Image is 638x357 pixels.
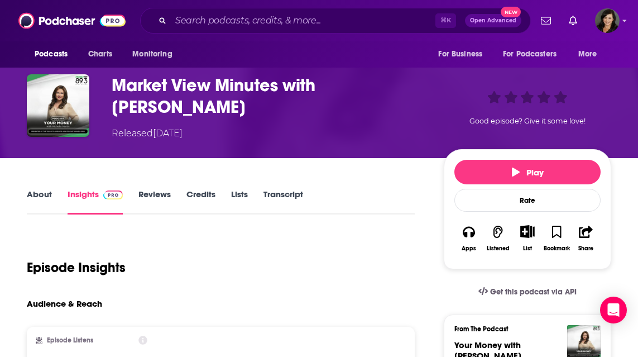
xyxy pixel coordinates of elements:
span: Monitoring [132,46,172,62]
button: open menu [430,44,496,65]
div: Search podcasts, credits, & more... [140,8,531,34]
div: Rate [454,189,601,212]
a: Charts [81,44,119,65]
button: Show profile menu [595,8,620,33]
div: Released [DATE] [112,127,183,140]
h3: From The Podcast [454,325,592,333]
div: Listened [487,245,510,252]
img: User Profile [595,8,620,33]
span: Get this podcast via API [490,287,577,297]
div: List [523,245,532,252]
button: open menu [496,44,573,65]
span: Charts [88,46,112,62]
button: Share [572,218,601,259]
input: Search podcasts, credits, & more... [171,12,435,30]
span: Podcasts [35,46,68,62]
span: For Business [438,46,482,62]
a: About [27,189,52,215]
button: Bookmark [542,218,571,259]
a: Show notifications dropdown [564,11,582,30]
button: open menu [124,44,186,65]
a: Get this podcast via API [469,278,586,306]
div: Show More ButtonList [513,218,542,259]
button: Play [454,160,601,184]
img: Market View Minutes with Michelle Martin [27,74,89,137]
button: Open AdvancedNew [465,14,521,27]
a: InsightsPodchaser Pro [68,189,123,215]
a: Lists [231,189,248,215]
span: New [501,7,521,17]
span: For Podcasters [503,46,557,62]
h3: Audience & Reach [27,298,102,309]
span: Play [512,167,544,178]
div: Apps [462,245,476,252]
div: Bookmark [544,245,570,252]
h1: Episode Insights [27,259,126,276]
img: Podchaser - Follow, Share and Rate Podcasts [18,10,126,31]
div: Share [578,245,593,252]
h2: Episode Listens [47,336,93,344]
button: open menu [570,44,611,65]
span: Logged in as ShannonLeighKeenan [595,8,620,33]
a: Reviews [138,189,171,215]
button: Apps [454,218,483,259]
span: More [578,46,597,62]
a: Transcript [263,189,303,215]
button: Listened [483,218,512,259]
span: Good episode? Give it some love! [469,117,586,125]
span: Open Advanced [470,18,516,23]
h3: Market View Minutes with Michelle Martin [112,74,426,118]
img: Podchaser Pro [103,191,123,199]
div: Open Intercom Messenger [600,297,627,323]
a: Show notifications dropdown [536,11,555,30]
button: open menu [27,44,82,65]
button: Show More Button [516,225,539,237]
a: Credits [186,189,215,215]
span: ⌘ K [435,13,456,28]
